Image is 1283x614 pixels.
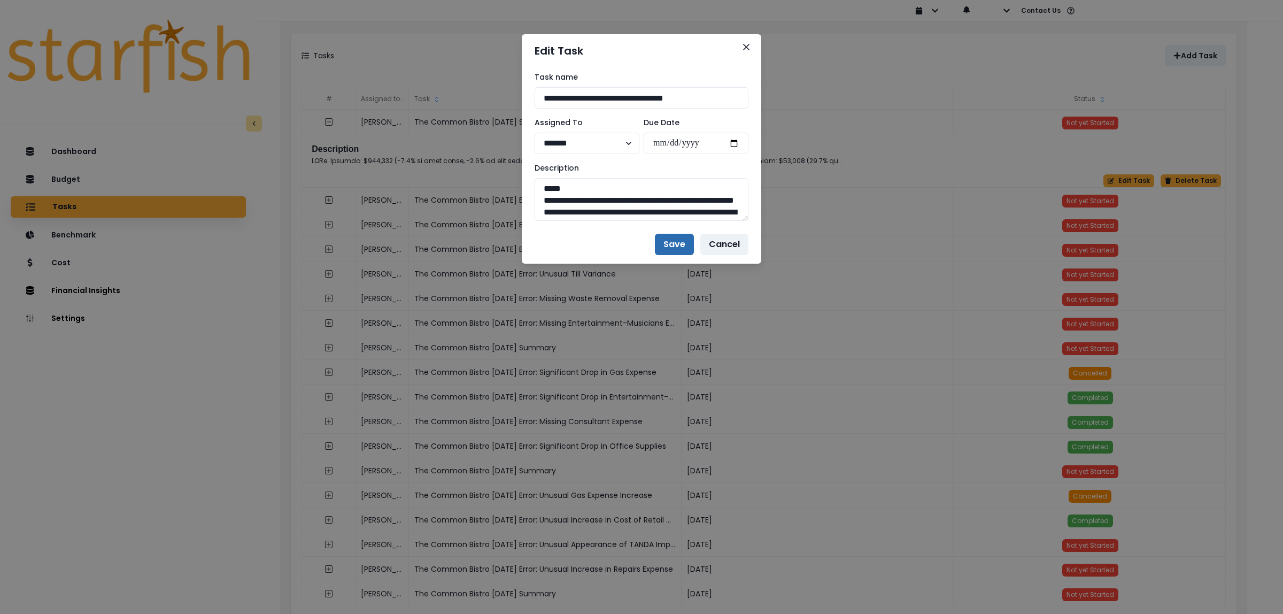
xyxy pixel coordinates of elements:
[655,234,694,255] button: Save
[535,163,742,174] label: Description
[535,72,742,83] label: Task name
[738,39,755,56] button: Close
[535,117,633,128] label: Assigned To
[700,234,748,255] button: Cancel
[522,34,761,67] header: Edit Task
[644,117,742,128] label: Due Date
